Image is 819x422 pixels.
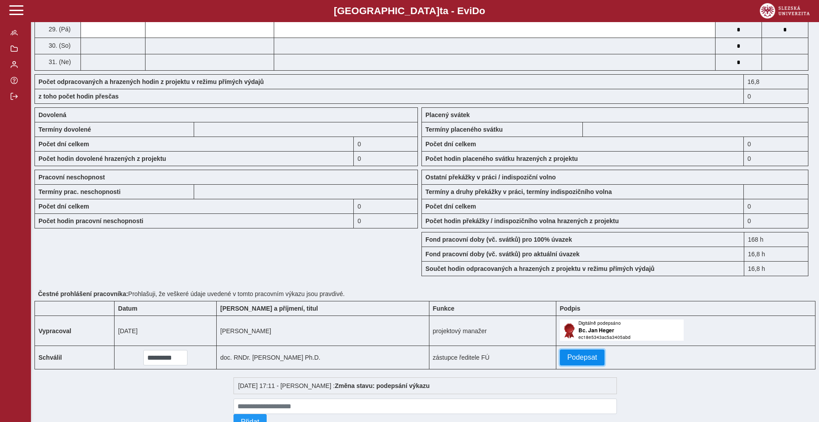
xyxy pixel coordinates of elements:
[429,346,556,369] td: zástupce ředitele FÚ
[38,78,264,85] b: Počet odpracovaných a hrazených hodin z projektu v režimu přímých výdajů
[354,137,418,151] div: 0
[425,141,476,148] b: Počet dní celkem
[744,74,808,89] div: 16,8
[38,188,121,195] b: Termíny prac. neschopnosti
[744,213,808,228] div: 0
[744,261,808,276] div: 16,8 h
[354,151,418,166] div: 0
[425,111,470,118] b: Placený svátek
[472,5,479,16] span: D
[429,316,556,346] td: projektový manažer
[38,354,62,361] b: Schválil
[744,137,808,151] div: 0
[760,3,810,19] img: logo_web_su.png
[744,89,808,104] div: 0
[425,265,654,272] b: Součet hodin odpracovaných a hrazených z projektu v režimu přímých výdajů
[425,217,619,224] b: Počet hodin překážky / indispozičního volna hrazených z projektu
[47,26,71,33] span: 29. (Pá)
[217,346,429,369] td: doc. RNDr. [PERSON_NAME] Ph.D.
[425,203,476,210] b: Počet dní celkem
[217,316,429,346] td: [PERSON_NAME]
[34,287,815,301] div: Prohlašuji, že veškeré údaje uvedené v tomto pracovním výkazu jsou pravdivé.
[425,236,572,243] b: Fond pracovní doby (vč. svátků) pro 100% úvazek
[38,141,89,148] b: Počet dní celkem
[38,217,143,224] b: Počet hodin pracovní neschopnosti
[440,5,443,16] span: t
[425,174,556,181] b: Ostatní překážky v práci / indispoziční volno
[560,319,684,341] img: Digitálně podepsáno uživatelem
[38,290,128,297] b: Čestné prohlášení pracovníka:
[47,42,71,49] span: 30. (So)
[38,174,105,181] b: Pracovní neschopnost
[744,232,808,247] div: 168 h
[220,305,318,312] b: [PERSON_NAME] a příjmení, titul
[47,58,71,65] span: 31. (Ne)
[233,377,617,394] div: [DATE] 17:11 - [PERSON_NAME] :
[38,111,66,118] b: Dovolená
[567,354,597,361] span: Podepsat
[118,305,138,312] b: Datum
[479,5,486,16] span: o
[744,247,808,261] div: 16,8 h
[425,126,503,133] b: Termíny placeného svátku
[425,251,580,258] b: Fond pracovní doby (vč. svátků) pro aktuální úvazek
[38,155,166,162] b: Počet hodin dovolené hrazených z projektu
[425,188,612,195] b: Termíny a druhy překážky v práci, termíny indispozičního volna
[354,199,418,213] div: 0
[38,327,71,335] b: Vypracoval
[38,203,89,210] b: Počet dní celkem
[354,213,418,228] div: 0
[27,5,792,17] b: [GEOGRAPHIC_DATA] a - Evi
[744,151,808,166] div: 0
[433,305,455,312] b: Funkce
[38,126,91,133] b: Termíny dovolené
[560,350,605,365] button: Podepsat
[38,93,119,100] b: z toho počet hodin přesčas
[744,199,808,213] div: 0
[560,305,581,312] b: Podpis
[118,327,138,335] span: [DATE]
[335,382,430,389] b: Změna stavu: podepsání výkazu
[425,155,578,162] b: Počet hodin placeného svátku hrazených z projektu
